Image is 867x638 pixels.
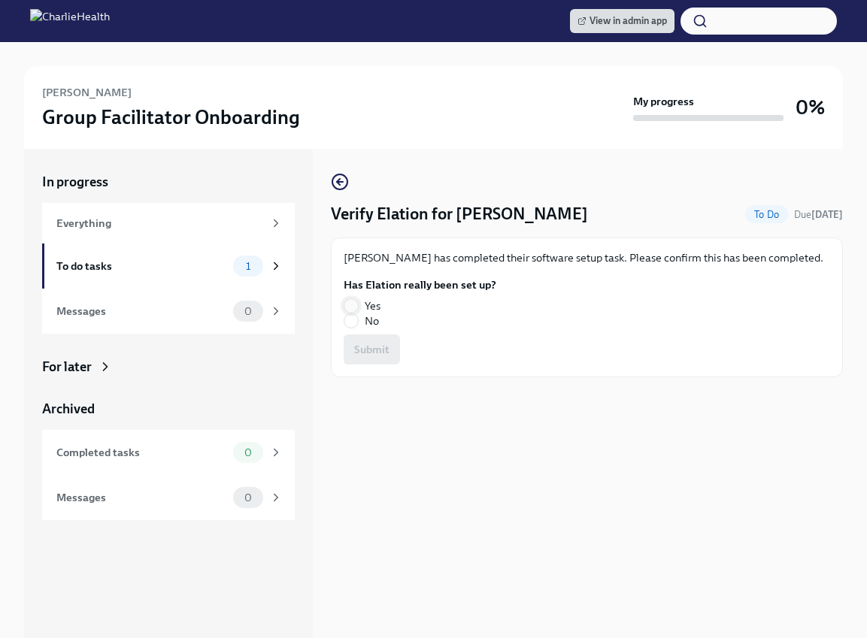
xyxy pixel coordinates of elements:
strong: My progress [633,94,694,109]
a: Messages0 [42,289,295,334]
span: 0 [235,492,261,503]
h4: Verify Elation for [PERSON_NAME] [331,203,588,225]
div: To do tasks [56,258,227,274]
div: Messages [56,303,227,319]
img: CharlieHealth [30,9,110,33]
a: In progress [42,173,295,191]
strong: [DATE] [811,209,843,220]
label: Has Elation really been set up? [344,277,496,292]
a: Messages0 [42,475,295,520]
div: Everything [56,215,263,231]
a: Archived [42,400,295,418]
div: Messages [56,489,227,506]
p: [PERSON_NAME] has completed their software setup task. Please confirm this has been completed. [344,250,830,265]
div: For later [42,358,92,376]
span: 0 [235,306,261,317]
span: No [365,313,379,328]
span: Due [794,209,843,220]
span: 1 [237,261,259,272]
span: Yes [365,298,380,313]
a: Everything [42,203,295,243]
a: Completed tasks0 [42,430,295,475]
span: September 30th, 2025 09:00 [794,207,843,222]
span: View in admin app [577,14,667,29]
h6: [PERSON_NAME] [42,84,132,101]
div: Completed tasks [56,444,227,461]
span: To Do [745,209,788,220]
span: 0 [235,447,261,458]
a: To do tasks1 [42,243,295,289]
h3: 0% [796,94,825,121]
a: View in admin app [570,9,675,33]
a: For later [42,358,295,376]
h3: Group Facilitator Onboarding [42,104,300,131]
